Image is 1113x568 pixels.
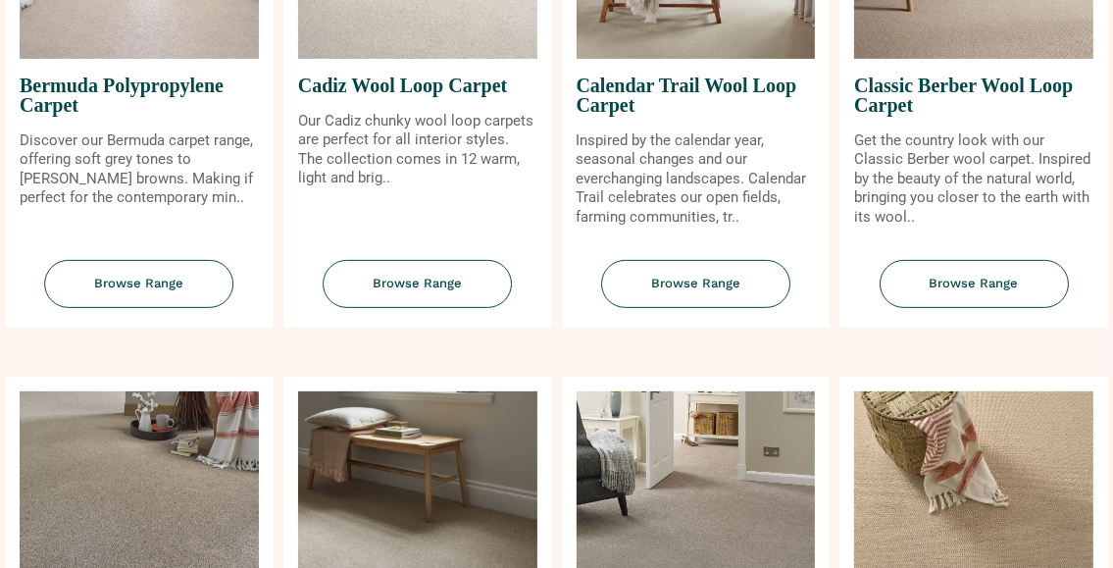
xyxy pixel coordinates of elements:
p: Our Cadiz chunky wool loop carpets are perfect for all interior styles. The collection comes in 1... [298,112,537,188]
span: Bermuda Polypropylene Carpet [20,59,259,131]
span: Browse Range [601,260,790,308]
a: Browse Range [5,260,274,328]
span: Browse Range [44,260,233,308]
p: Discover our Bermuda carpet range, offering soft grey tones to [PERSON_NAME] browns. Making if pe... [20,131,259,208]
span: Classic Berber Wool Loop Carpet [854,59,1093,131]
a: Browse Range [283,260,552,328]
p: Get the country look with our Classic Berber wool carpet. Inspired by the beauty of the natural w... [854,131,1093,228]
a: Browse Range [562,260,831,328]
span: Cadiz Wool Loop Carpet [298,59,537,112]
p: Inspired by the calendar year, seasonal changes and our everchanging landscapes. Calendar Trail c... [577,131,816,228]
a: Browse Range [839,260,1108,328]
span: Calendar Trail Wool Loop Carpet [577,59,816,131]
span: Browse Range [323,260,512,308]
span: Browse Range [880,260,1069,308]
